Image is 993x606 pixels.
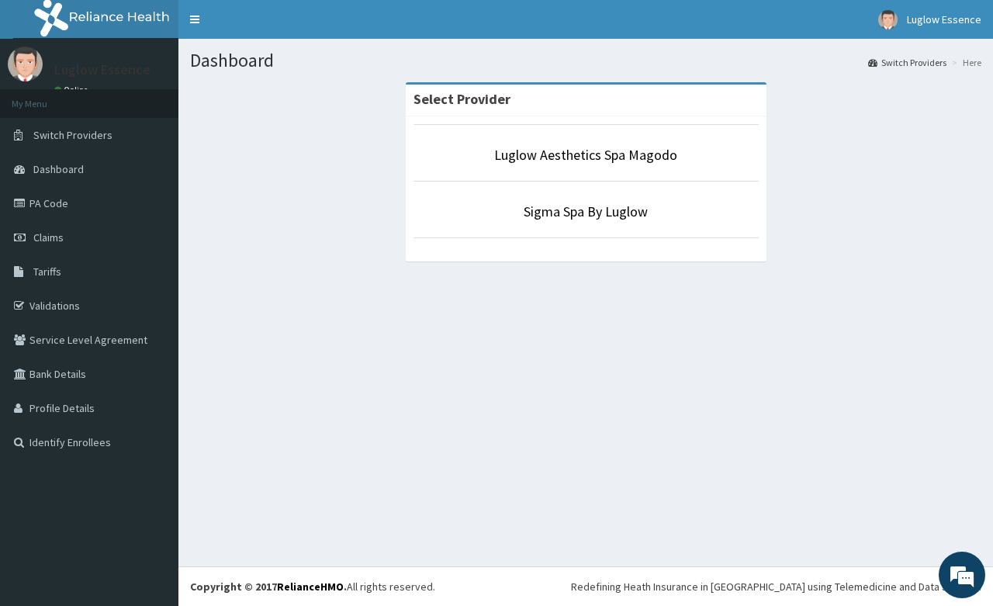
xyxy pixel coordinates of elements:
span: Claims [33,230,64,244]
div: Redefining Heath Insurance in [GEOGRAPHIC_DATA] using Telemedicine and Data Science! [571,579,981,594]
a: Sigma Spa By Luglow [524,203,648,220]
a: RelianceHMO [277,580,344,594]
strong: Select Provider [413,90,510,108]
span: Switch Providers [33,128,112,142]
p: Luglow Essence [54,63,151,77]
img: User Image [878,10,898,29]
img: User Image [8,47,43,81]
h1: Dashboard [190,50,981,71]
a: Online [54,85,92,95]
span: Tariffs [33,265,61,279]
a: Luglow Aesthetics Spa Magodo [494,146,677,164]
a: Switch Providers [868,56,946,69]
span: Luglow Essence [907,12,981,26]
strong: Copyright © 2017 . [190,580,347,594]
li: Here [948,56,981,69]
footer: All rights reserved. [178,566,993,606]
span: Dashboard [33,162,84,176]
